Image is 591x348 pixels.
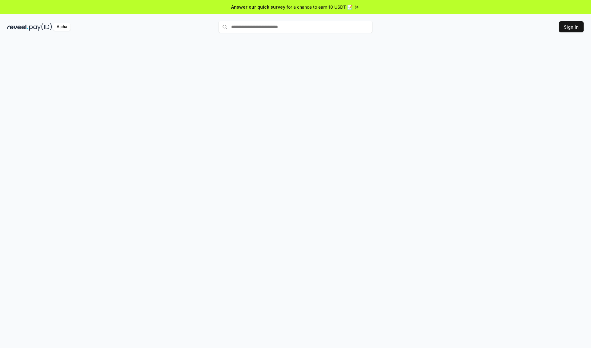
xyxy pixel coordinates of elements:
img: pay_id [29,23,52,31]
span: Answer our quick survey [231,4,285,10]
span: for a chance to earn 10 USDT 📝 [287,4,352,10]
img: reveel_dark [7,23,28,31]
div: Alpha [53,23,70,31]
button: Sign In [559,21,584,32]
